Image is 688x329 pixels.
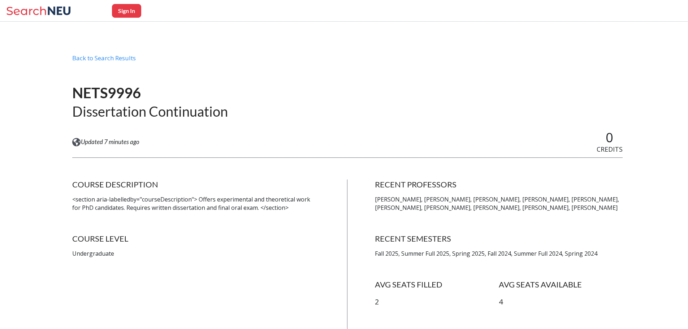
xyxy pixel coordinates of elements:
h4: COURSE DESCRIPTION [72,179,320,190]
p: 2 [375,297,499,307]
h4: RECENT PROFESSORS [375,179,623,190]
p: Undergraduate [72,250,320,258]
span: CREDITS [597,145,623,153]
span: 0 [606,129,613,146]
h2: Dissertation Continuation [72,103,228,120]
h4: COURSE LEVEL [72,234,320,244]
div: Back to Search Results [72,54,623,68]
h4: RECENT SEMESTERS [375,234,623,244]
p: <section aria-labelledby="courseDescription"> Offers experimental and theoretical work for PhD ca... [72,195,320,212]
p: Fall 2025, Summer Full 2025, Spring 2025, Fall 2024, Summer Full 2024, Spring 2024 [375,250,623,258]
button: Sign In [112,4,141,18]
span: Updated 7 minutes ago [81,138,139,146]
p: [PERSON_NAME], [PERSON_NAME], [PERSON_NAME], [PERSON_NAME], [PERSON_NAME], [PERSON_NAME], [PERSON... [375,195,623,212]
h1: NETS9996 [72,84,228,102]
h4: AVG SEATS FILLED [375,280,499,290]
h4: AVG SEATS AVAILABLE [499,280,623,290]
p: 4 [499,297,623,307]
